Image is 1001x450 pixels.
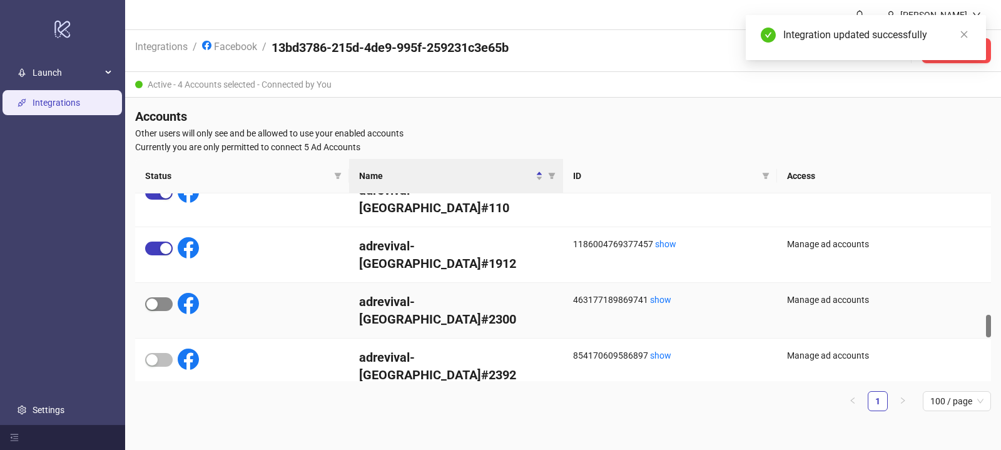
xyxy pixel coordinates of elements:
[787,237,981,251] div: Manage ad accounts
[359,237,553,272] h4: adrevival-[GEOGRAPHIC_DATA]#1912
[899,397,907,404] span: right
[887,11,895,19] span: user
[573,293,767,307] div: 463177189869741
[359,182,553,217] h4: adrevival-[GEOGRAPHIC_DATA]#110
[193,39,197,63] li: /
[923,391,991,411] div: Page Size
[655,239,676,249] a: show
[868,392,887,411] a: 1
[145,169,329,183] span: Status
[761,28,776,43] span: check-circle
[573,349,767,362] div: 854170609586897
[960,30,968,39] span: close
[573,169,757,183] span: ID
[359,293,553,328] h4: adrevival-[GEOGRAPHIC_DATA]#2300
[33,405,64,415] a: Settings
[33,60,101,85] span: Launch
[262,39,267,63] li: /
[783,28,971,43] div: Integration updated successfully
[893,391,913,411] button: right
[135,108,991,125] h4: Accounts
[133,39,190,53] a: Integrations
[349,159,563,193] th: Name
[125,72,1001,98] div: Active - 4 Accounts selected - Connected by You
[135,140,991,154] span: Currently you are only permitted to connect 5 Ad Accounts
[843,391,863,411] li: Previous Page
[849,397,856,404] span: left
[787,349,981,362] div: Manage ad accounts
[272,39,509,56] h4: 13bd3786-215d-4de9-995f-259231c3e65b
[359,349,553,384] h4: adrevival-[GEOGRAPHIC_DATA]#2392
[895,8,972,22] div: [PERSON_NAME]
[855,10,864,19] span: bell
[868,391,888,411] li: 1
[762,172,770,180] span: filter
[972,11,981,19] span: down
[359,169,533,183] span: Name
[787,293,981,307] div: Manage ad accounts
[200,39,260,53] a: Facebook
[546,166,558,185] span: filter
[650,295,671,305] a: show
[650,350,671,361] a: show
[957,28,971,41] a: Close
[332,166,344,185] span: filter
[777,159,991,193] th: Access
[548,172,556,180] span: filter
[843,391,863,411] button: left
[760,166,772,185] span: filter
[10,433,19,442] span: menu-fold
[18,68,26,77] span: rocket
[930,392,983,411] span: 100 / page
[135,126,991,140] span: Other users will only see and be allowed to use your enabled accounts
[334,172,342,180] span: filter
[573,237,767,251] div: 1186004769377457
[893,391,913,411] li: Next Page
[33,98,80,108] a: Integrations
